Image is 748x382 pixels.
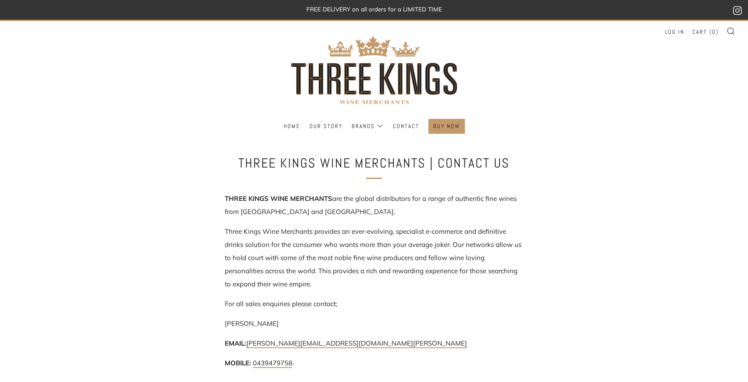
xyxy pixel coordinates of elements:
[433,119,460,133] a: BUY NOW
[225,357,523,370] p: .
[309,119,342,133] a: Our Story
[229,153,519,174] h1: Three Kings Wine Merchants | Contact Us
[286,21,462,119] img: three kings wine merchants
[284,119,300,133] a: Home
[225,297,523,311] p: For all sales enquiries please contact;
[665,25,684,39] a: Log in
[225,192,523,218] p: are the global distributors for a range of authentic fine wines from [GEOGRAPHIC_DATA] and [GEOGR...
[253,359,292,368] a: 0439479758
[246,339,467,348] a: [PERSON_NAME][EMAIL_ADDRESS][DOMAIN_NAME][PERSON_NAME]
[352,119,384,133] a: Brands
[225,194,332,203] strong: THREE KINGS WINE MERCHANTS
[692,25,719,39] a: Cart (0)
[225,339,246,347] strong: EMAIL:
[393,119,419,133] a: Contact
[225,359,251,367] strong: MOBILE:
[225,227,521,288] span: Three Kings Wine Merchants provides an ever-evolving, specialist e-commerce and definitive drinks...
[712,28,716,36] span: 0
[225,317,523,330] p: [PERSON_NAME]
